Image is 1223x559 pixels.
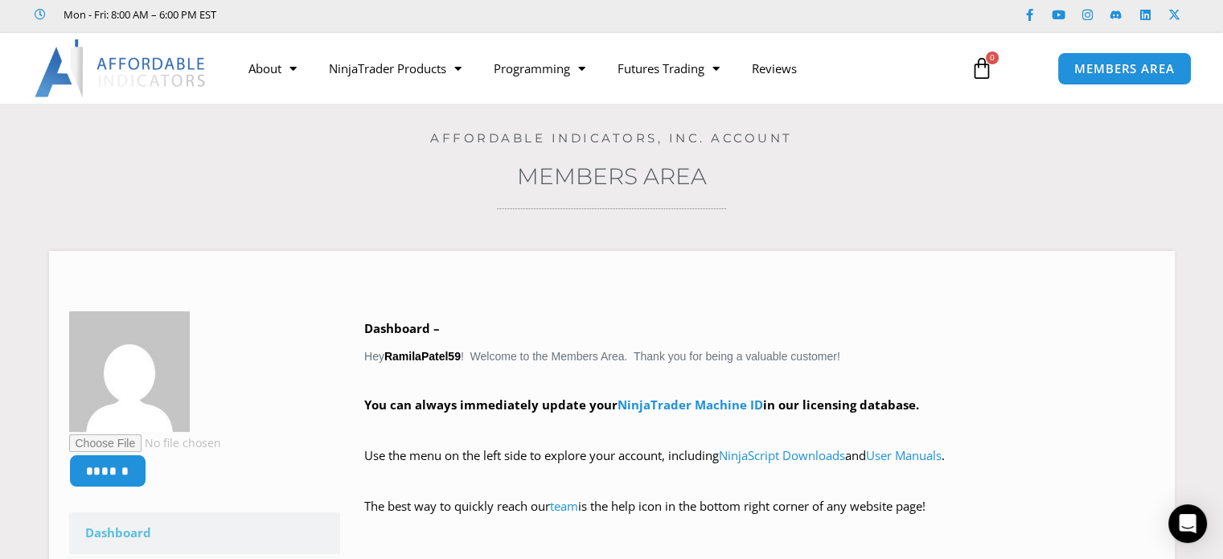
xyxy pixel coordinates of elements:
[364,318,1155,541] div: Hey ! Welcome to the Members Area. Thank you for being a valuable customer!
[1074,63,1175,75] span: MEMBERS AREA
[736,50,813,87] a: Reviews
[69,311,190,432] img: 482fcda01386cb8ec30e4383251c8b4156aec00c154f171fcb20931211406968
[430,130,793,146] a: Affordable Indicators, Inc. Account
[550,498,578,514] a: team
[986,51,999,64] span: 0
[313,50,478,87] a: NinjaTrader Products
[69,512,341,554] a: Dashboard
[946,45,1017,92] a: 0
[384,350,461,363] strong: RamilaPatel59
[232,50,954,87] nav: Menu
[364,320,440,336] b: Dashboard –
[866,447,942,463] a: User Manuals
[35,39,207,97] img: LogoAI | Affordable Indicators – NinjaTrader
[719,447,845,463] a: NinjaScript Downloads
[232,50,313,87] a: About
[364,495,1155,541] p: The best way to quickly reach our is the help icon in the bottom right corner of any website page!
[1057,52,1192,85] a: MEMBERS AREA
[517,162,707,190] a: Members Area
[478,50,601,87] a: Programming
[364,397,919,413] strong: You can always immediately update your in our licensing database.
[60,5,216,24] span: Mon - Fri: 8:00 AM – 6:00 PM EST
[618,397,763,413] a: NinjaTrader Machine ID
[239,6,480,23] iframe: Customer reviews powered by Trustpilot
[1168,504,1207,543] div: Open Intercom Messenger
[364,445,1155,490] p: Use the menu on the left side to explore your account, including and .
[601,50,736,87] a: Futures Trading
